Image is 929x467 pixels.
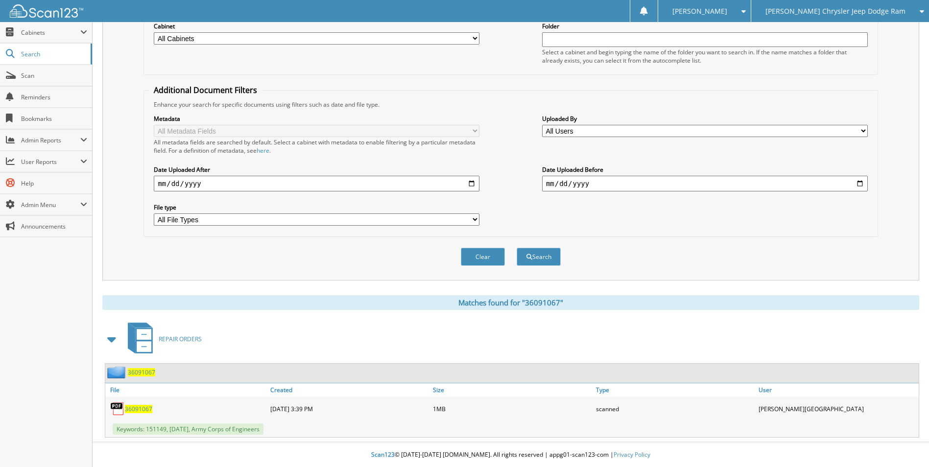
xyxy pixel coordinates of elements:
span: Help [21,179,87,187]
div: Enhance your search for specific documents using filters such as date and file type. [149,100,872,109]
span: Cabinets [21,28,80,37]
button: Search [517,248,561,266]
a: 36091067 [125,405,152,413]
a: REPAIR ORDERS [122,320,202,358]
span: Bookmarks [21,115,87,123]
div: 1MB [430,399,593,419]
input: end [542,176,868,191]
div: Select a cabinet and begin typing the name of the folder you want to search in. If the name match... [542,48,868,65]
a: User [756,383,919,397]
label: Date Uploaded After [154,165,479,174]
div: © [DATE]-[DATE] [DOMAIN_NAME]. All rights reserved | appg01-scan123-com | [93,443,929,467]
span: Reminders [21,93,87,101]
span: Announcements [21,222,87,231]
label: Cabinet [154,22,479,30]
a: here [257,146,269,155]
span: [PERSON_NAME] Chrysler Jeep Dodge Ram [765,8,905,14]
a: Created [268,383,430,397]
label: Folder [542,22,868,30]
img: scan123-logo-white.svg [10,4,83,18]
span: REPAIR ORDERS [159,335,202,343]
img: PDF.png [110,401,125,416]
input: start [154,176,479,191]
a: Type [594,383,756,397]
span: User Reports [21,158,80,166]
label: File type [154,203,479,211]
div: [PERSON_NAME][GEOGRAPHIC_DATA] [756,399,919,419]
label: Metadata [154,115,479,123]
legend: Additional Document Filters [149,85,262,95]
span: Search [21,50,86,58]
span: Scan [21,71,87,80]
label: Date Uploaded Before [542,165,868,174]
span: Keywords: 151149, [DATE], Army Corps of Engineers [113,423,263,435]
a: File [105,383,268,397]
label: Uploaded By [542,115,868,123]
div: All metadata fields are searched by default. Select a cabinet with metadata to enable filtering b... [154,138,479,155]
button: Clear [461,248,505,266]
div: [DATE] 3:39 PM [268,399,430,419]
span: Admin Reports [21,136,80,144]
div: Matches found for "36091067" [102,295,919,310]
a: Privacy Policy [614,450,650,459]
iframe: Chat Widget [880,420,929,467]
span: Admin Menu [21,201,80,209]
span: Scan123 [371,450,395,459]
span: [PERSON_NAME] [672,8,727,14]
a: 36091067 [128,368,155,376]
a: Size [430,383,593,397]
img: folder2.png [107,366,128,378]
div: scanned [594,399,756,419]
